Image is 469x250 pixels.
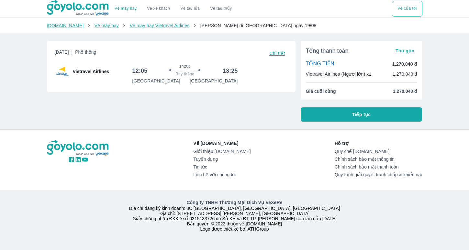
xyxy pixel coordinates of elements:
[193,140,251,147] p: Về [DOMAIN_NAME]
[335,164,422,169] a: Chính sách bảo mật thanh toán
[392,61,417,67] p: 1.270.040 đ
[129,23,189,28] a: Vé máy bay Vietravel Airlines
[193,157,251,162] a: Tuyển dụng
[306,60,334,68] p: TỔNG TIỀN
[267,49,287,58] button: Chi tiết
[200,23,317,28] span: [PERSON_NAME] đi [GEOGRAPHIC_DATA] ngày 19/08
[43,199,426,232] div: Địa chỉ đăng ký kinh doanh: 8C [GEOGRAPHIC_DATA], [GEOGRAPHIC_DATA], [GEOGRAPHIC_DATA] Địa chỉ: [...
[306,88,336,94] span: Giá cuối cùng
[47,23,84,28] a: [DOMAIN_NAME]
[393,71,417,77] p: 1.270.040 đ
[132,67,147,75] h6: 12:05
[335,149,422,154] a: Quy chế [DOMAIN_NAME]
[393,88,417,94] span: 1.270.040 đ
[132,78,180,84] p: [GEOGRAPHIC_DATA]
[190,78,238,84] p: [GEOGRAPHIC_DATA]
[205,1,237,16] button: Vé tàu thủy
[306,47,349,55] span: Tổng thanh toán
[335,140,422,147] p: Hỗ trợ
[175,1,205,16] a: Vé tàu lửa
[47,22,422,29] nav: breadcrumb
[95,23,119,28] a: Vé máy bay
[352,111,371,118] span: Tiếp tục
[72,49,73,55] span: |
[335,157,422,162] a: Chính sách bảo mật thông tin
[193,164,251,169] a: Tin tức
[179,64,191,69] span: 1h20p
[193,172,251,177] a: Liên hệ với chúng tôi
[48,199,421,206] p: Công ty TNHH Thương Mại Dịch Vụ VeXeRe
[392,1,422,16] button: Vé của tôi
[109,1,237,16] div: choose transportation mode
[223,67,238,75] h6: 13:25
[393,46,417,55] button: Thu gọn
[306,71,372,77] p: Vietravel Airlines (Người lớn) x1
[396,48,415,53] span: Thu gọn
[115,6,137,11] a: Vé máy bay
[193,149,251,154] a: Giới thiệu [DOMAIN_NAME]
[75,49,96,55] span: Phổ thông
[176,71,195,77] span: Bay thẳng
[335,172,422,177] a: Quy trình giải quyết tranh chấp & khiếu nại
[147,6,170,11] a: Vé xe khách
[301,107,422,122] button: Tiếp tục
[73,68,109,75] span: Vietravel Airlines
[392,1,422,16] div: choose transportation mode
[55,49,96,58] span: [DATE]
[47,140,110,156] img: logo
[269,51,285,56] span: Chi tiết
